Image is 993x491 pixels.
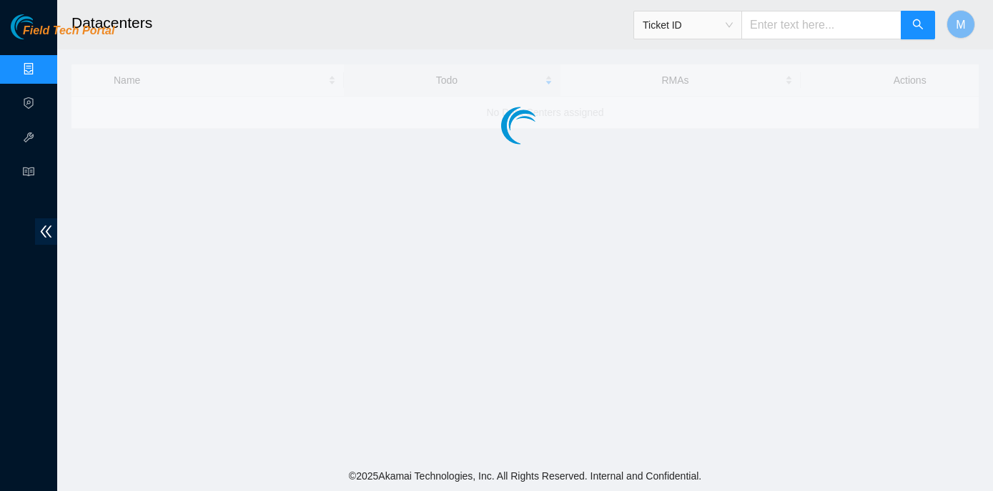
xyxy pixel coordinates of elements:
[23,24,114,38] span: Field Tech Portal
[11,14,72,39] img: Akamai Technologies
[947,10,975,39] button: M
[912,19,924,32] span: search
[956,16,965,34] span: M
[643,14,733,36] span: Ticket ID
[35,218,57,245] span: double-left
[11,26,114,44] a: Akamai TechnologiesField Tech Portal
[741,11,901,39] input: Enter text here...
[57,461,993,491] footer: © 2025 Akamai Technologies, Inc. All Rights Reserved. Internal and Confidential.
[23,160,34,188] span: read
[901,11,935,39] button: search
